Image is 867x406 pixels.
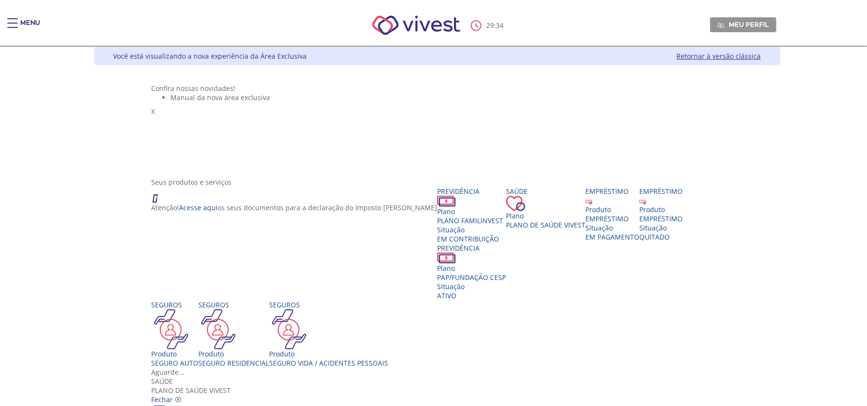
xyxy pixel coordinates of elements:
[151,187,168,203] img: ico_atencao.png
[437,253,456,264] img: ico_dinheiro.png
[486,21,494,30] span: 29
[437,282,506,291] div: Situação
[437,216,503,225] span: PLANO FAMILINVEST
[151,349,198,358] div: Produto
[639,187,683,241] a: Empréstimo Produto EMPRÉSTIMO Situação QUITADO
[717,22,725,29] img: Meu perfil
[151,309,191,349] img: ico_seguros.png
[639,198,647,205] img: ico_emprestimo.svg
[170,93,270,102] span: Manual da nova área exclusiva
[585,223,639,232] div: Situação
[198,358,269,368] div: SEGURO RESIDENCIAL
[151,395,173,404] span: Fechar
[437,207,506,216] div: Plano
[710,17,776,32] a: Meu perfil
[496,21,504,30] span: 34
[437,243,506,253] div: Previdência
[269,309,309,349] img: ico_seguros.png
[729,20,769,29] span: Meu perfil
[437,187,506,243] a: Previdência PlanoPLANO FAMILINVEST SituaçãoEM CONTRIBUIÇÃO
[151,395,181,404] a: Fechar
[151,358,198,368] div: SEGURO AUTO
[585,214,639,223] div: EMPRÉSTIMO
[151,203,437,212] p: Atenção! os seus documentos para a declaração do Imposto [PERSON_NAME]
[639,187,683,196] div: Empréstimo
[506,196,525,211] img: ico_coracao.png
[506,187,585,229] a: Saúde PlanoPlano de Saúde VIVEST
[437,234,499,243] span: EM CONTRIBUIÇÃO
[677,51,761,61] a: Retornar à versão clássica
[506,187,585,196] div: Saúde
[151,84,723,93] div: Confira nossas novidades!
[639,205,683,214] div: Produto
[269,300,388,309] div: Seguros
[198,349,269,358] div: Produto
[20,18,40,38] div: Menu
[585,205,639,214] div: Produto
[639,214,683,223] div: EMPRÉSTIMO
[437,196,456,207] img: ico_dinheiro.png
[198,300,269,368] a: Seguros Produto SEGURO RESIDENCIAL
[151,300,198,309] div: Seguros
[198,300,269,309] div: Seguros
[437,225,506,234] div: Situação
[179,203,218,212] a: Acesse aqui
[506,211,585,220] div: Plano
[151,368,723,377] div: Aguarde...
[585,232,639,241] span: EM PAGAMENTO
[471,20,505,31] div: :
[437,291,456,300] span: Ativo
[269,349,388,358] div: Produto
[437,264,506,273] div: Plano
[585,187,639,241] a: Empréstimo Produto EMPRÉSTIMO Situação EM PAGAMENTO
[437,273,506,282] span: PAP/FUNDAÇÃO CESP
[151,107,155,116] span: X
[437,243,506,300] a: Previdência PlanoPAP/FUNDAÇÃO CESP SituaçãoAtivo
[151,377,723,386] div: Saúde
[269,358,388,368] div: Seguro Vida / Acidentes Pessoais
[437,187,506,196] div: Previdência
[506,220,585,229] span: Plano de Saúde VIVEST
[198,309,238,349] img: ico_seguros.png
[151,178,723,187] div: Seus produtos e serviços
[151,377,723,395] div: Plano de Saúde VIVEST
[639,223,683,232] div: Situação
[114,51,307,61] div: Você está visualizando a nova experiência da Área Exclusiva
[585,198,593,205] img: ico_emprestimo.svg
[585,187,639,196] div: Empréstimo
[639,232,670,241] span: QUITADO
[151,300,198,368] a: Seguros Produto SEGURO AUTO
[362,5,471,46] img: Vivest
[151,84,723,168] section: <span lang="pt-BR" dir="ltr">Visualizador do Conteúdo da Web</span> 1
[269,300,388,368] a: Seguros Produto Seguro Vida / Acidentes Pessoais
